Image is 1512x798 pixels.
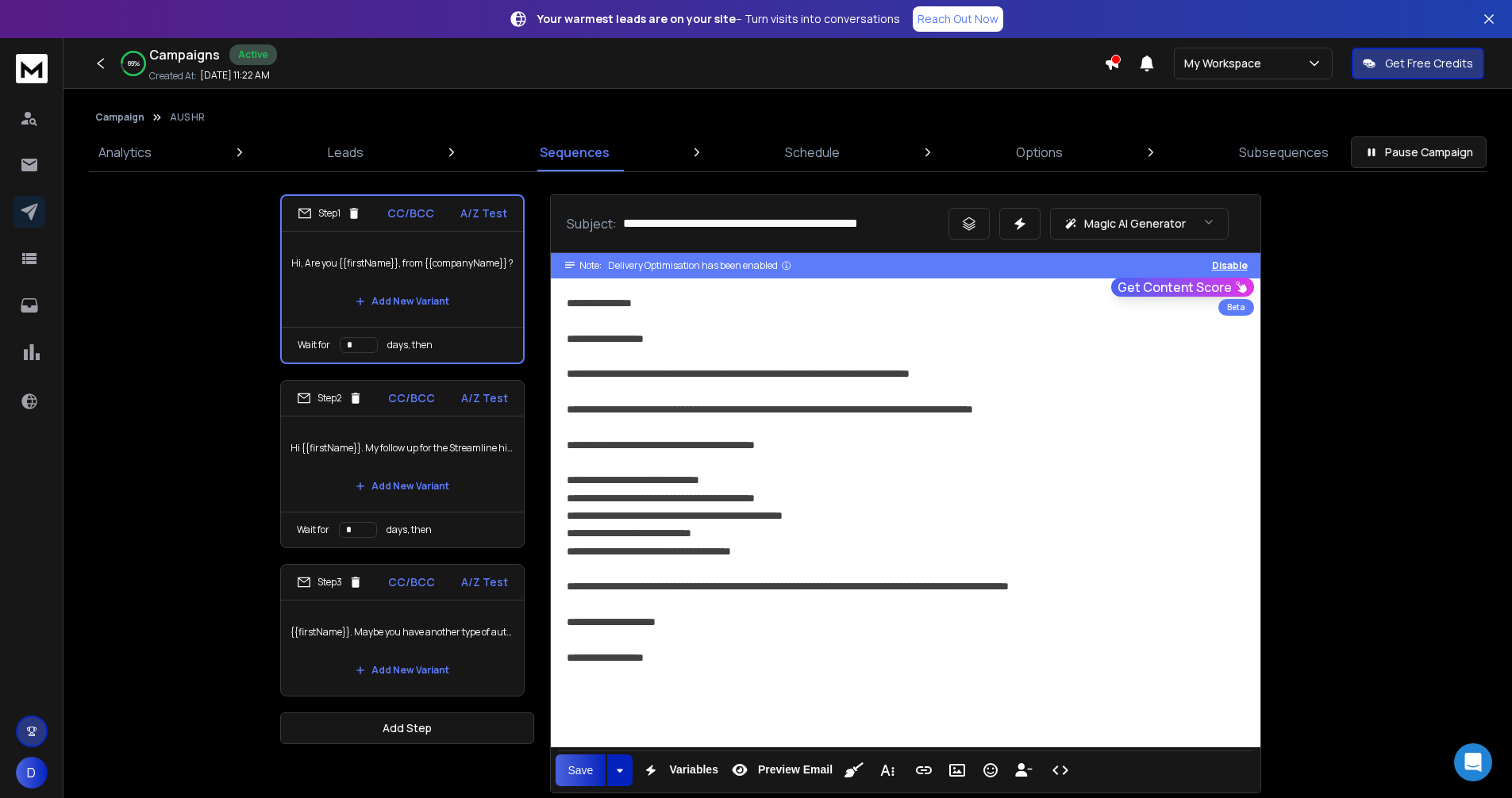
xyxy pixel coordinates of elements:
[343,470,462,502] button: Add New Variant
[567,214,617,233] p: Subject:
[636,754,721,786] button: Variables
[387,339,433,351] p: days, then
[128,59,140,68] p: 89 %
[909,754,939,786] button: Insert Link (Ctrl+K)
[460,205,507,221] p: A/Z Test
[291,241,514,286] p: Hi, Are you {{firstName}}, from {{companyName}} ?
[297,575,363,589] div: Step 3
[343,286,462,317] button: Add New Variant
[775,133,849,171] a: Schedule
[942,754,972,786] button: Insert Image (Ctrl+P)
[328,143,364,162] p: Leads
[918,11,998,27] p: Reach Out Now
[297,524,329,536] p: Wait for
[1239,143,1329,162] p: Subsequences
[1454,743,1492,781] div: Open Intercom Messenger
[229,44,277,65] div: Active
[343,654,462,686] button: Add New Variant
[1045,754,1075,786] button: Code View
[579,259,602,272] span: Note:
[280,712,534,744] button: Add Step
[608,259,792,272] div: Delivery Optimisation has been enabled
[297,391,363,405] div: Step 2
[1016,143,1063,162] p: Options
[975,754,1006,786] button: Emoticons
[537,11,736,26] strong: Your warmest leads are on your site
[1111,278,1254,297] button: Get Content Score
[149,45,220,64] h1: Campaigns
[1212,259,1248,272] button: Disable
[530,133,619,171] a: Sequences
[1006,133,1072,171] a: Options
[556,754,606,786] button: Save
[1352,48,1484,79] button: Get Free Credits
[540,143,610,162] p: Sequences
[16,757,48,788] button: D
[1218,299,1254,316] div: Beta
[298,339,330,351] p: Wait for
[1009,754,1039,786] button: Insert Unsubscribe Link
[98,143,152,162] p: Analytics
[388,574,435,590] p: CC/BCC
[16,54,48,83] img: logo
[913,6,1003,32] a: Reach Out Now
[149,70,197,82] p: Created At:
[95,111,144,124] button: Campaign
[387,205,434,221] p: CC/BCC
[666,763,721,777] span: Variables
[1351,136,1487,168] button: Pause Campaign
[290,610,514,654] p: {{firstName}}. Maybe you have another type of automation in mind
[872,754,902,786] button: More Text
[280,194,525,364] li: Step1CC/BCCA/Z TestHi, Are you {{firstName}}, from {{companyName}} ?Add New VariantWait fordays, ...
[537,11,900,27] p: – Turn visits into conversations
[461,390,508,406] p: A/Z Test
[200,69,270,82] p: [DATE] 11:22 AM
[839,754,869,786] button: Clean HTML
[318,133,373,171] a: Leads
[170,111,205,124] p: AUS HR
[755,763,836,777] span: Preview Email
[388,390,435,406] p: CC/BCC
[785,143,840,162] p: Schedule
[290,426,514,470] p: Hi {{firstName}}. My follow up for the Streamline hiring system — no upfront cost
[1050,208,1229,240] button: Magic AI Generator
[1084,216,1186,232] p: Magic AI Generator
[725,754,836,786] button: Preview Email
[1229,133,1338,171] a: Subsequences
[89,133,161,171] a: Analytics
[280,564,525,696] li: Step3CC/BCCA/Z Test{{firstName}}. Maybe you have another type of automation in mindAdd New Variant
[461,574,508,590] p: A/Z Test
[1184,56,1268,71] p: My Workspace
[387,524,432,536] p: days, then
[280,380,525,548] li: Step2CC/BCCA/Z TestHi {{firstName}}. My follow up for the Streamline hiring system — no upfront c...
[298,206,361,221] div: Step 1
[1385,56,1473,71] p: Get Free Credits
